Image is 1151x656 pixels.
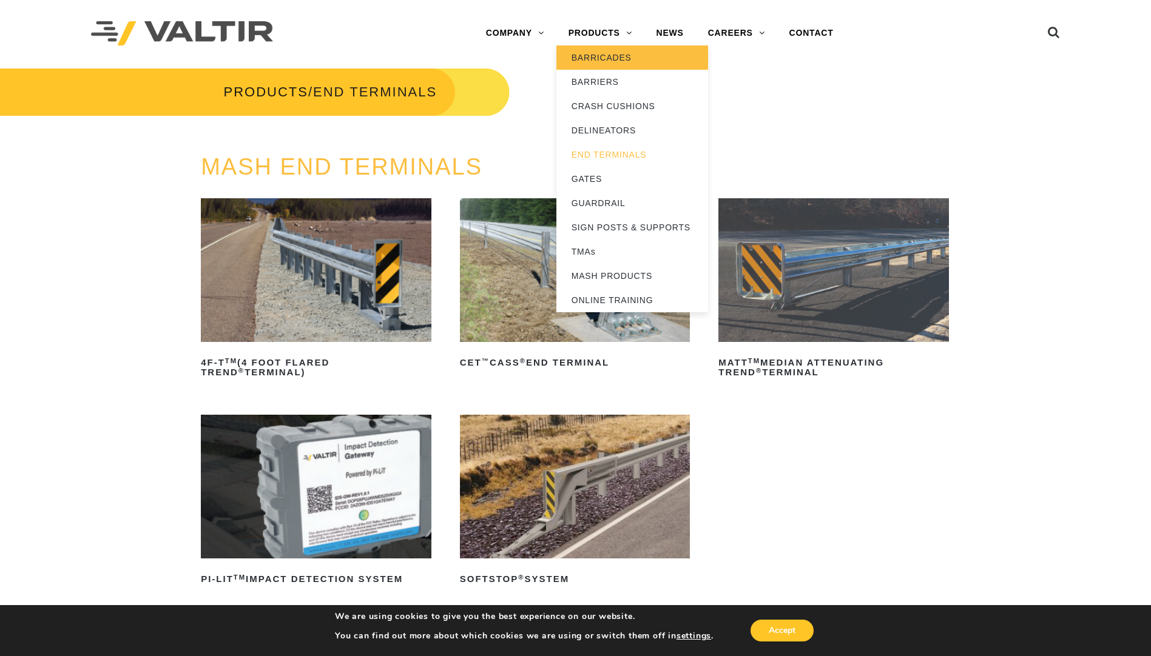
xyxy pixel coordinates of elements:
sup: ® [238,367,245,374]
a: PRODUCTS [556,21,644,45]
a: MATTTMMedian Attenuating TREND®Terminal [718,198,949,382]
img: Valtir [91,21,273,46]
a: CONTACT [777,21,846,45]
a: NEWS [644,21,696,45]
h2: SoftStop System [460,569,690,589]
a: BARRIERS [556,70,708,94]
a: END TERMINALS [556,142,708,167]
a: PI-LITTMImpact Detection System [201,415,431,589]
a: SIGN POSTS & SUPPORTS [556,215,708,239]
a: COMPANY [474,21,556,45]
sup: TM [234,574,246,581]
a: MASH END TERMINALS [201,154,482,179]
a: PRODUCTS [223,84,308,99]
sup: TM [748,357,760,364]
sup: TM [225,357,237,364]
sup: ™ [482,357,490,364]
span: END TERMINALS [313,84,437,99]
h2: MATT Median Attenuating TREND Terminal [718,353,949,382]
img: SoftStop System End Terminal [460,415,690,558]
a: SoftStop®System [460,415,690,589]
sup: ® [518,574,524,581]
h2: PI-LIT Impact Detection System [201,569,431,589]
a: CET™CASS®End Terminal [460,198,690,372]
button: Accept [751,620,814,641]
a: TMAs [556,239,708,264]
a: BARRICADES [556,45,708,70]
a: ONLINE TRAINING [556,288,708,312]
a: DELINEATORS [556,118,708,142]
h2: 4F-T (4 Foot Flared TREND Terminal) [201,353,431,382]
button: settings [677,631,711,641]
a: CRASH CUSHIONS [556,94,708,118]
a: CAREERS [696,21,777,45]
sup: ® [756,367,762,374]
a: GATES [556,167,708,191]
sup: ® [520,357,526,364]
a: MASH PRODUCTS [556,264,708,288]
a: 4F-TTM(4 Foot Flared TREND®Terminal) [201,198,431,382]
h2: CET CASS End Terminal [460,353,690,372]
a: GUARDRAIL [556,191,708,215]
p: You can find out more about which cookies we are using or switch them off in . [335,631,714,641]
p: We are using cookies to give you the best experience on our website. [335,611,714,622]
